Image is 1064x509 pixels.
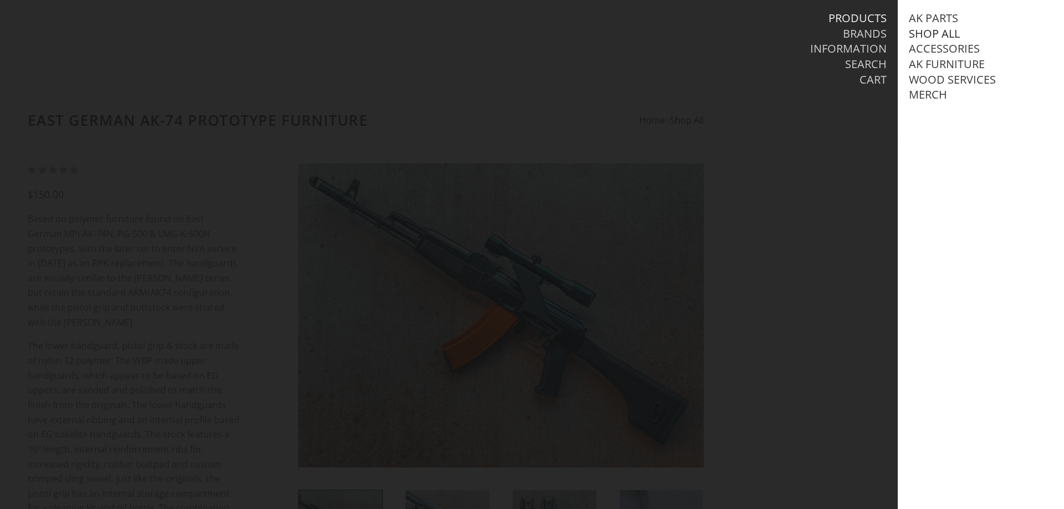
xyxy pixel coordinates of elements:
a: Wood Services [909,73,996,87]
a: AK Furniture [909,57,985,71]
a: Cart [860,73,887,87]
a: Shop All [909,27,960,41]
a: Merch [909,88,947,102]
a: Products [828,11,887,25]
a: AK Parts [909,11,958,25]
a: Information [810,42,887,56]
a: Accessories [909,42,980,56]
a: Search [845,57,887,71]
a: Brands [843,27,887,41]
